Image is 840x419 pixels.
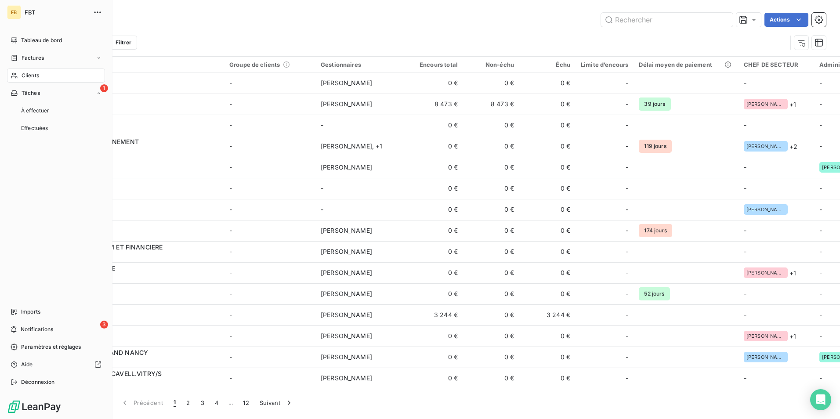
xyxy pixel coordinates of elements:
td: 0 € [463,241,519,262]
span: [PERSON_NAME] [321,374,372,382]
span: - [229,311,232,318]
span: Factures [22,54,44,62]
span: - [744,311,746,318]
span: + 1 [789,332,796,341]
span: [PERSON_NAME][EMAIL_ADDRESS][DOMAIN_NAME] [746,207,785,212]
span: [PERSON_NAME] [746,101,785,107]
td: 0 € [407,241,463,262]
span: + 1 [789,100,796,109]
span: - [819,100,822,108]
div: CHEF DE SECTEUR [744,61,809,68]
td: 0 € [463,178,519,199]
div: Open Intercom Messenger [810,389,831,410]
span: + 2 [789,142,797,151]
span: - [819,311,822,318]
td: 0 € [407,178,463,199]
span: - [229,121,232,129]
button: 2 [181,394,195,412]
span: CFILLOUX [61,104,219,113]
span: Paramètres et réglages [21,343,81,351]
span: - [819,374,822,382]
input: Rechercher [601,13,733,27]
span: - [744,290,746,297]
span: - [744,79,746,87]
td: 0 € [407,220,463,241]
span: CEPVRD [61,188,219,197]
span: - [229,290,232,297]
td: 0 € [519,157,576,178]
td: 0 € [463,220,519,241]
div: [PERSON_NAME] , + 1 [321,142,402,151]
td: 0 € [407,157,463,178]
td: 0 € [519,94,576,115]
td: 0 € [519,262,576,283]
span: - [819,206,822,213]
span: - [626,289,628,298]
span: CEGL [61,336,219,345]
button: Précédent [115,394,168,412]
span: [PERSON_NAME] [321,353,372,361]
span: - [321,184,323,192]
td: 0 € [463,199,519,220]
td: 0 € [407,72,463,94]
td: 0 € [463,283,519,304]
td: 0 € [407,115,463,136]
td: 0 € [463,368,519,389]
span: - [229,353,232,361]
span: CPINSON [61,273,219,282]
span: Aide [21,361,33,368]
td: 0 € [519,347,576,368]
td: 0 € [407,368,463,389]
td: 0 € [463,347,519,368]
span: - [626,332,628,340]
span: 1 [100,84,108,92]
span: [PERSON_NAME] [321,332,372,340]
button: Actions [764,13,808,27]
button: 1 [168,394,181,412]
span: - [626,184,628,193]
img: Logo LeanPay [7,400,62,414]
span: [PERSON_NAME] [321,163,372,171]
span: [PERSON_NAME] [321,290,372,297]
div: Non-échu [468,61,514,68]
span: CSMCB [61,231,219,239]
td: 0 € [463,115,519,136]
td: 0 € [463,136,519,157]
span: - [819,79,822,87]
td: 0 € [407,283,463,304]
span: - [626,247,628,256]
span: CBOUSSOIR [61,294,219,303]
span: Notifications [21,325,53,333]
span: Groupe de clients [229,61,280,68]
span: - [744,248,746,255]
span: CGEOTPENVI [61,146,219,155]
span: - [626,311,628,319]
td: 0 € [463,157,519,178]
span: Imports [21,308,40,316]
span: - [626,163,628,172]
span: [PERSON_NAME] [321,79,372,87]
div: Limite d’encours [581,61,628,68]
span: À effectuer [21,107,50,115]
span: [PERSON_NAME][EMAIL_ADDRESS][DOMAIN_NAME] [746,354,785,360]
td: 0 € [519,241,576,262]
span: [PERSON_NAME] [321,227,372,234]
span: 39 jours [639,98,670,111]
span: Clients [22,72,39,79]
span: - [626,205,628,214]
span: [PERSON_NAME] [321,311,372,318]
span: - [744,227,746,234]
div: Échu [525,61,570,68]
span: - [819,248,822,255]
span: CLAMODERNE [61,315,219,324]
span: 3 [100,321,108,329]
td: 0 € [519,325,576,347]
span: - [744,121,746,129]
span: 1 [174,398,176,407]
td: 0 € [519,178,576,199]
span: - [229,184,232,192]
span: - [744,163,746,171]
div: FB [7,5,21,19]
td: 0 € [519,72,576,94]
button: 3 [196,394,210,412]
